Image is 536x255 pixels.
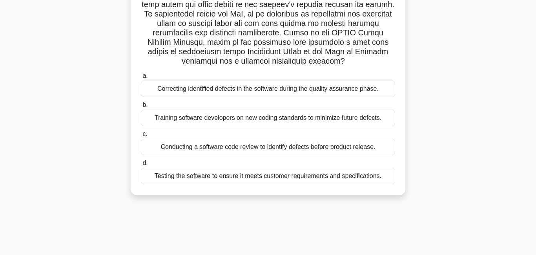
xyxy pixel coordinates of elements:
[141,81,395,97] div: Correcting identified defects in the software during the quality assurance phase.
[141,110,395,126] div: Training software developers on new coding standards to minimize future defects.
[142,101,148,108] span: b.
[141,168,395,184] div: Testing the software to ensure it meets customer requirements and specifications.
[142,160,148,166] span: d.
[142,130,147,137] span: c.
[141,139,395,155] div: Conducting a software code review to identify defects before product release.
[142,72,148,79] span: a.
